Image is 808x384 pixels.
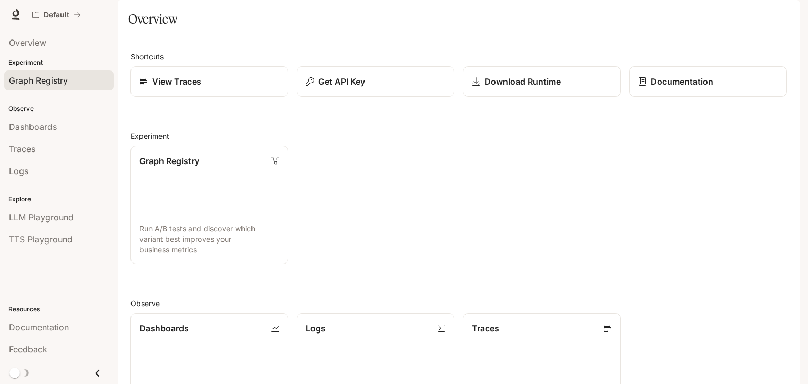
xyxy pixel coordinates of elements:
[130,146,288,264] a: Graph RegistryRun A/B tests and discover which variant best improves your business metrics
[306,322,326,335] p: Logs
[130,130,787,142] h2: Experiment
[651,75,713,88] p: Documentation
[128,8,177,29] h1: Overview
[130,298,787,309] h2: Observe
[297,66,454,97] button: Get API Key
[139,155,199,167] p: Graph Registry
[44,11,69,19] p: Default
[463,66,621,97] a: Download Runtime
[152,75,201,88] p: View Traces
[130,66,288,97] a: View Traces
[472,322,499,335] p: Traces
[318,75,365,88] p: Get API Key
[139,322,189,335] p: Dashboards
[27,4,86,25] button: All workspaces
[130,51,787,62] h2: Shortcuts
[484,75,561,88] p: Download Runtime
[629,66,787,97] a: Documentation
[139,224,279,255] p: Run A/B tests and discover which variant best improves your business metrics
